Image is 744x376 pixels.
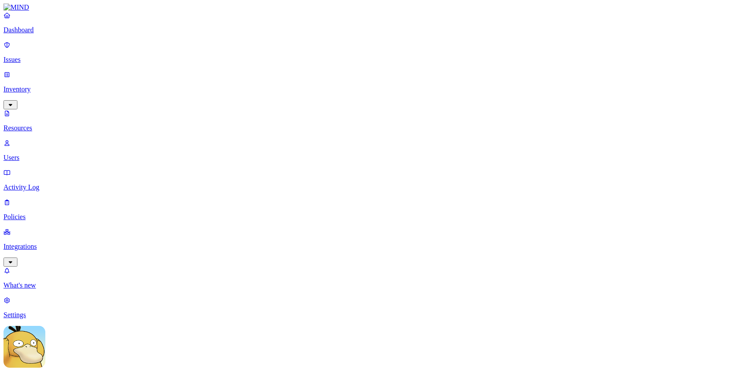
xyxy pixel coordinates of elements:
p: Policies [3,213,741,221]
p: Resources [3,124,741,132]
p: Settings [3,311,741,319]
p: What's new [3,281,741,289]
p: Activity Log [3,183,741,191]
p: Dashboard [3,26,741,34]
p: Users [3,154,741,162]
p: Issues [3,56,741,64]
img: Yuval Meshorer [3,326,45,368]
p: Inventory [3,85,741,93]
img: MIND [3,3,29,11]
p: Integrations [3,243,741,251]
